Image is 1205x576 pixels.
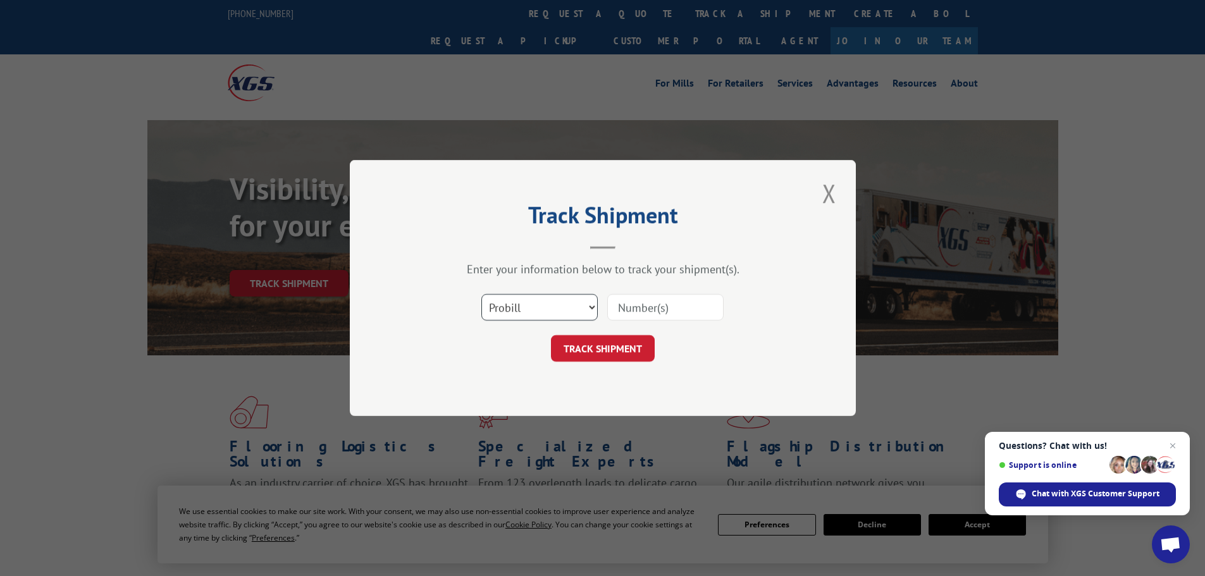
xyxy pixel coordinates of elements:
[999,441,1176,451] span: Questions? Chat with us!
[999,482,1176,506] span: Chat with XGS Customer Support
[999,460,1105,470] span: Support is online
[1152,525,1190,563] a: Open chat
[1032,488,1159,499] span: Chat with XGS Customer Support
[607,294,724,321] input: Number(s)
[413,206,793,230] h2: Track Shipment
[551,335,655,362] button: TRACK SHIPMENT
[413,262,793,276] div: Enter your information below to track your shipment(s).
[819,176,840,211] button: Close modal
